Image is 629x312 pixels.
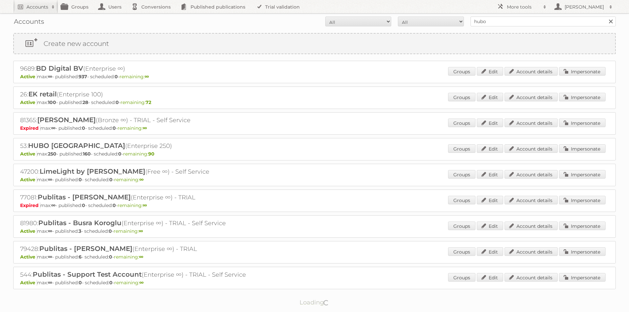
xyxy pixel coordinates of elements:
[114,228,143,234] span: remaining:
[82,125,85,131] strong: 0
[113,125,116,131] strong: 0
[79,280,82,286] strong: 0
[507,4,540,10] h2: More tools
[559,144,606,153] a: Impersonate
[48,177,52,183] strong: ∞
[20,254,37,260] span: Active
[563,4,606,10] h2: [PERSON_NAME]
[40,167,145,175] span: LimeLight by [PERSON_NAME]
[48,74,52,80] strong: ∞
[79,74,87,80] strong: 937
[118,202,147,208] span: remaining:
[28,142,125,150] span: HUBO [GEOGRAPHIC_DATA]
[148,151,155,157] strong: 90
[20,228,37,234] span: Active
[146,99,151,105] strong: 72
[477,93,503,101] a: Edit
[114,254,143,260] span: remaining:
[139,254,143,260] strong: ∞
[477,67,503,76] a: Edit
[120,74,149,80] span: remaining:
[505,119,558,127] a: Account details
[559,196,606,204] a: Impersonate
[20,125,40,131] span: Expired
[28,90,57,98] span: EK retail
[39,245,132,253] span: Publitas - [PERSON_NAME]
[448,93,475,101] a: Groups
[20,245,251,253] h2: 79428: (Enterprise ∞) - TRIAL
[38,193,131,201] span: Publitas - [PERSON_NAME]
[559,247,606,256] a: Impersonate
[448,247,475,256] a: Groups
[83,99,88,105] strong: 28
[448,67,475,76] a: Groups
[143,202,147,208] strong: ∞
[20,90,251,99] h2: 26: (Enterprise 100)
[477,273,503,282] a: Edit
[279,296,350,309] p: Loading
[121,99,151,105] span: remaining:
[20,219,251,227] h2: 81980: (Enterprise ∞) - TRIAL - Self Service
[477,170,503,179] a: Edit
[118,125,147,131] span: remaining:
[139,177,144,183] strong: ∞
[20,177,37,183] span: Active
[48,99,56,105] strong: 100
[20,193,251,202] h2: 77081: (Enterprise ∞) - TRIAL
[448,144,475,153] a: Groups
[505,247,558,256] a: Account details
[14,34,615,53] a: Create new account
[20,142,251,150] h2: 53: (Enterprise 250)
[37,116,96,124] span: [PERSON_NAME]
[26,4,48,10] h2: Accounts
[79,254,82,260] strong: 6
[559,93,606,101] a: Impersonate
[145,74,149,80] strong: ∞
[20,125,609,131] p: max: - published: - scheduled: -
[48,280,52,286] strong: ∞
[116,99,119,105] strong: 0
[505,144,558,153] a: Account details
[559,67,606,76] a: Impersonate
[48,228,52,234] strong: ∞
[20,280,37,286] span: Active
[123,151,155,157] span: remaining:
[448,170,475,179] a: Groups
[20,99,37,105] span: Active
[20,167,251,176] h2: 47200: (Free ∞) - Self Service
[505,222,558,230] a: Account details
[20,202,609,208] p: max: - published: - scheduled: -
[82,202,85,208] strong: 0
[20,228,609,234] p: max: - published: - scheduled: -
[505,170,558,179] a: Account details
[20,74,609,80] p: max: - published: - scheduled: -
[477,196,503,204] a: Edit
[20,64,251,73] h2: 9689: (Enterprise ∞)
[477,247,503,256] a: Edit
[118,151,122,157] strong: 0
[20,202,40,208] span: Expired
[20,151,37,157] span: Active
[20,151,609,157] p: max: - published: - scheduled: -
[109,280,113,286] strong: 0
[114,280,144,286] span: remaining:
[139,228,143,234] strong: ∞
[139,280,144,286] strong: ∞
[20,270,251,279] h2: 544: (Enterprise ∞) - TRIAL - Self Service
[48,151,56,157] strong: 250
[448,119,475,127] a: Groups
[559,170,606,179] a: Impersonate
[559,222,606,230] a: Impersonate
[448,273,475,282] a: Groups
[20,254,609,260] p: max: - published: - scheduled: -
[51,202,55,208] strong: ∞
[36,64,83,72] span: BD Digital BV
[79,177,82,183] strong: 0
[109,177,113,183] strong: 0
[20,280,609,286] p: max: - published: - scheduled: -
[114,177,144,183] span: remaining:
[33,270,142,278] span: Publitas - Support Test Account
[477,222,503,230] a: Edit
[115,74,118,80] strong: 0
[448,196,475,204] a: Groups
